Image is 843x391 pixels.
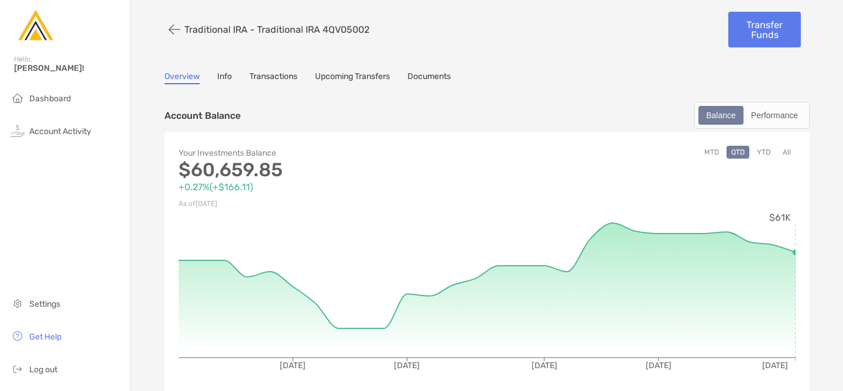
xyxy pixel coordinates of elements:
[728,12,801,47] a: Transfer Funds
[407,71,451,84] a: Documents
[29,94,71,104] span: Dashboard
[14,5,56,47] img: Zoe Logo
[700,107,742,124] div: Balance
[646,361,671,371] tspan: [DATE]
[762,361,788,371] tspan: [DATE]
[532,361,557,371] tspan: [DATE]
[745,107,804,124] div: Performance
[29,299,60,309] span: Settings
[700,146,724,159] button: MTD
[184,24,369,35] p: Traditional IRA - Traditional IRA 4QV05002
[14,63,124,73] span: [PERSON_NAME]!
[179,180,487,194] p: +0.27% ( +$166.11 )
[165,108,241,123] p: Account Balance
[11,296,25,310] img: settings icon
[179,197,487,211] p: As of [DATE]
[217,71,232,84] a: Info
[694,102,810,129] div: segmented control
[769,212,791,223] tspan: $61K
[249,71,297,84] a: Transactions
[315,71,390,84] a: Upcoming Transfers
[11,329,25,343] img: get-help icon
[11,124,25,138] img: activity icon
[752,146,775,159] button: YTD
[727,146,749,159] button: QTD
[778,146,796,159] button: All
[280,361,306,371] tspan: [DATE]
[29,332,61,342] span: Get Help
[394,361,420,371] tspan: [DATE]
[179,163,487,177] p: $60,659.85
[179,146,487,160] p: Your Investments Balance
[165,71,200,84] a: Overview
[29,126,91,136] span: Account Activity
[11,91,25,105] img: household icon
